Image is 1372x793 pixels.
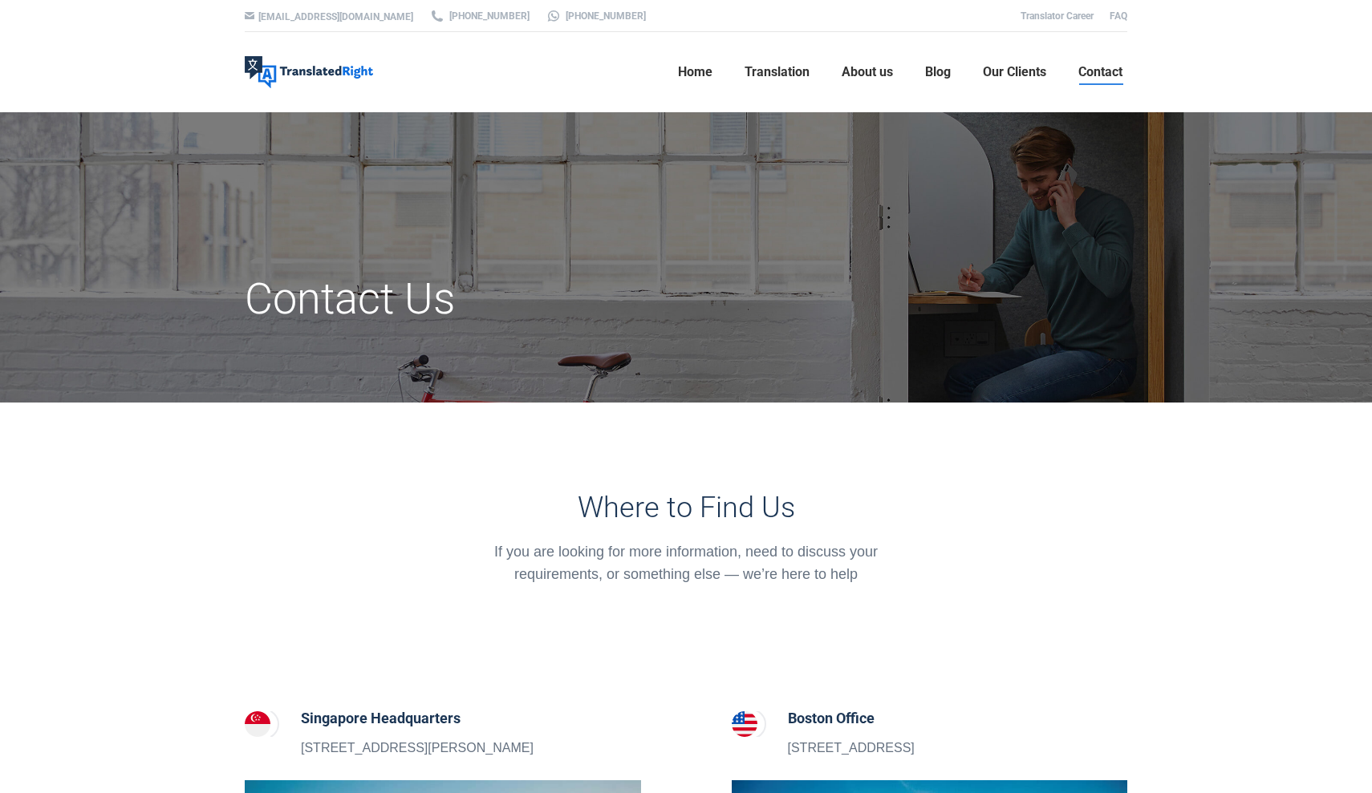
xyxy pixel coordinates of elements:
[978,47,1051,98] a: Our Clients
[472,540,901,585] div: If you are looking for more information, need to discuss your requirements, or something else — w...
[788,707,915,730] h5: Boston Office
[258,11,413,22] a: [EMAIL_ADDRESS][DOMAIN_NAME]
[678,64,712,80] span: Home
[245,711,270,737] img: Singapore Headquarters
[1021,10,1094,22] a: Translator Career
[546,9,646,23] a: [PHONE_NUMBER]
[301,738,534,759] p: [STREET_ADDRESS][PERSON_NAME]
[1074,47,1127,98] a: Contact
[925,64,951,80] span: Blog
[1078,64,1122,80] span: Contact
[429,9,530,23] a: [PHONE_NUMBER]
[842,64,893,80] span: About us
[837,47,898,98] a: About us
[1110,10,1127,22] a: FAQ
[788,738,915,759] p: [STREET_ADDRESS]
[745,64,810,80] span: Translation
[472,491,901,524] h3: Where to Find Us
[983,64,1046,80] span: Our Clients
[920,47,956,98] a: Blog
[740,47,814,98] a: Translation
[301,707,534,730] h5: Singapore Headquarters
[245,273,825,326] h1: Contact Us
[732,711,757,737] img: Boston Office
[673,47,717,98] a: Home
[245,56,373,88] img: Translated Right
